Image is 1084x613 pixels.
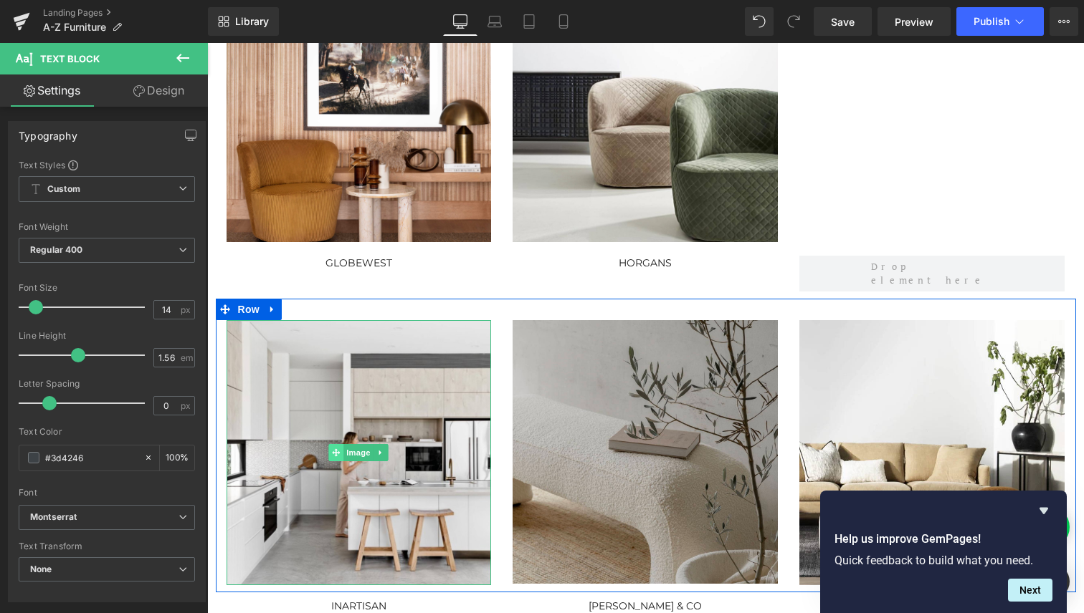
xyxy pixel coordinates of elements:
a: GLOBEWEST [118,213,185,226]
input: Color [45,450,137,465]
a: SATARA [705,556,746,569]
a: Expand / Collapse [166,401,181,418]
div: Typography [19,122,77,142]
button: Publish [956,7,1044,36]
button: Next question [1008,579,1052,602]
a: Expand / Collapse [56,256,75,277]
div: Font Size [19,283,195,293]
div: Text Styles [19,159,195,170]
span: Image [137,401,167,418]
a: New Library [208,7,279,36]
div: Text Transform [19,541,195,551]
a: Laptop [477,7,512,36]
span: Row [27,256,56,277]
div: Font Weight [19,222,195,232]
div: Help us improve GemPages! [835,502,1052,602]
button: Undo [745,7,774,36]
a: Desktop [443,7,477,36]
button: Redo [779,7,808,36]
div: Line Height [19,331,195,341]
p: Quick feedback to build what you need. [835,554,1052,567]
a: Design [107,74,211,107]
span: Text Block [40,53,100,64]
button: Hide survey [1035,502,1052,519]
img: Bernard Bench Seat by McMullin & Co - Boucle Bench Seat [305,277,571,541]
a: HORGANS [412,213,465,226]
b: None [30,564,52,574]
span: Library [235,15,269,28]
a: Tablet [512,7,546,36]
a: Preview [878,7,951,36]
img: Bernard Bench Seat by McMullin & Co - Boucle Bench Seat [592,277,857,542]
i: Montserrat [30,511,77,523]
a: Mobile [546,7,581,36]
button: More [1050,7,1078,36]
div: Letter Spacing [19,379,195,389]
b: Custom [47,183,80,196]
h2: Help us improve GemPages! [835,531,1052,548]
span: px [181,305,193,314]
span: A-Z Furniture [43,21,106,33]
span: em [181,353,193,362]
div: Font [19,488,195,498]
span: Publish [974,16,1009,27]
span: Preview [895,14,933,29]
a: Landing Pages [43,7,208,19]
span: px [181,401,193,410]
div: Text Color [19,427,195,437]
a: [PERSON_NAME] & CO [381,556,495,569]
b: Regular 400 [30,244,83,255]
span: Save [831,14,855,29]
div: % [160,445,194,470]
a: INARTISAN [124,556,179,569]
